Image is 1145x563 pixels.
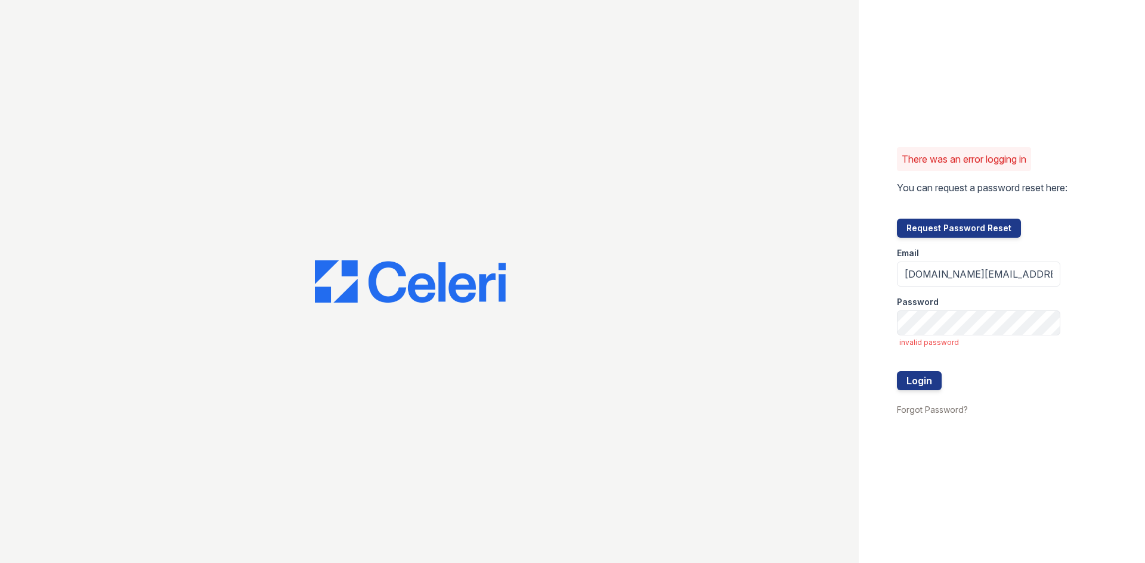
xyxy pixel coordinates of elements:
[315,260,506,303] img: CE_Logo_Blue-a8612792a0a2168367f1c8372b55b34899dd931a85d93a1a3d3e32e68fde9ad4.png
[897,247,919,259] label: Email
[897,296,939,308] label: Password
[899,338,1060,347] span: invalid password
[902,152,1026,166] p: There was an error logging in
[897,371,942,390] button: Login
[897,219,1021,238] button: Request Password Reset
[897,405,968,415] a: Forgot Password?
[897,181,1067,195] p: You can request a password reset here:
